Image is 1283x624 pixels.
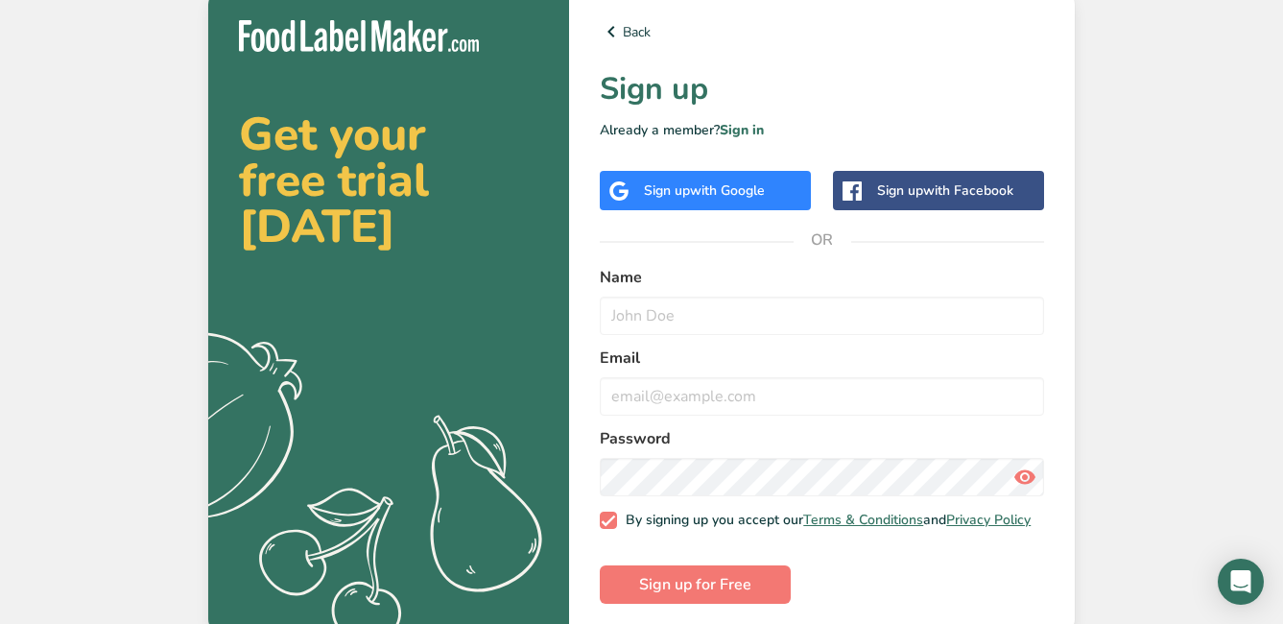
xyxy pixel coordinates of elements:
[600,297,1044,335] input: John Doe
[600,377,1044,416] input: email@example.com
[617,512,1032,529] span: By signing up you accept our and
[600,427,1044,450] label: Password
[946,511,1031,529] a: Privacy Policy
[877,180,1013,201] div: Sign up
[644,180,765,201] div: Sign up
[600,66,1044,112] h1: Sign up
[1218,559,1264,605] div: Open Intercom Messenger
[720,121,764,139] a: Sign in
[600,347,1044,370] label: Email
[600,266,1044,289] label: Name
[239,20,479,52] img: Food Label Maker
[600,565,791,604] button: Sign up for Free
[239,111,538,250] h2: Get your free trial [DATE]
[600,120,1044,140] p: Already a member?
[639,573,751,596] span: Sign up for Free
[600,20,1044,43] a: Back
[923,181,1013,200] span: with Facebook
[794,211,851,269] span: OR
[803,511,923,529] a: Terms & Conditions
[690,181,765,200] span: with Google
